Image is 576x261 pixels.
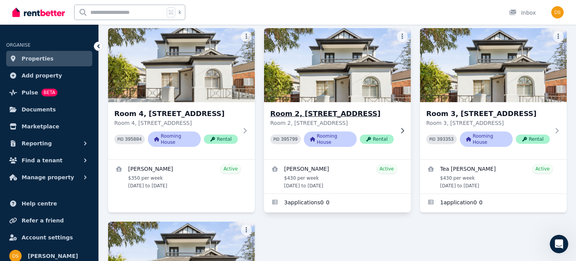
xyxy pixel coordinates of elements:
[6,153,92,168] button: Find a tenant
[37,10,96,17] p: The team can also help
[6,68,92,83] a: Add property
[22,199,57,208] span: Help centre
[6,230,92,245] a: Account settings
[34,79,142,102] div: couldnt answer your last question re [PERSON_NAME] st leichhardt. We got a no grounds termination...
[114,119,238,127] p: Room 4, [STREET_ADDRESS]
[22,105,56,114] span: Documents
[108,28,255,159] a: Room 4, 276A King StRoom 4, [STREET_ADDRESS]Room 4, [STREET_ADDRESS]PID 395804Rooming HouseRental
[420,194,567,212] a: Applications for Room 3, 276A King St
[6,158,148,210] div: The RentBetter Team says…
[241,31,252,42] button: More options
[6,113,127,152] div: Thanks for letting me know. Have you got a pipeline of new places or are you looking for new oppo...
[28,75,148,107] div: couldnt answer your last question re [PERSON_NAME] st leichhardt. We got a no grounds termination...
[429,137,435,141] small: PID
[6,196,92,211] a: Help centre
[261,26,415,104] img: Room 2, 276A King St
[12,117,120,147] div: Thanks for letting me know. Have you got a pipeline of new places or are you looking for new oppo...
[6,52,148,75] div: Jeremy says…
[6,18,148,29] div: [DATE]
[22,233,73,242] span: Account settings
[437,137,454,142] code: 393353
[426,119,550,127] p: Room 3, [STREET_ADDRESS]
[22,88,38,97] span: Pulse
[397,31,408,42] button: More options
[420,28,567,102] img: Room 3, 276A King St
[426,108,550,119] h3: Room 3, [STREET_ADDRESS]
[5,3,20,18] button: go back
[91,181,102,192] span: Amazing
[7,186,148,199] textarea: Message…
[553,31,564,42] button: More options
[6,102,92,117] a: Documents
[121,3,136,18] button: Home
[14,167,106,176] div: Rate your conversation
[108,28,255,102] img: Room 4, 276A King St
[420,160,567,194] a: View details for Tea Cozzuol-Kelly
[22,122,59,131] span: Marketplace
[6,52,61,69] div: You're welcome
[460,131,513,147] span: Rooming House
[55,181,66,192] span: OK
[73,181,84,192] span: Great
[551,6,564,19] img: Don Siyambalapitiya
[270,119,394,127] p: Room 2, [STREET_ADDRESS]
[22,216,64,225] span: Refer a friend
[49,202,55,208] button: Start recording
[12,7,65,18] img: RentBetter
[24,202,30,208] button: Gif picker
[76,33,142,41] div: Thanks [PERSON_NAME]
[22,173,74,182] span: Manage property
[22,54,54,63] span: Properties
[22,156,63,165] span: Find a tenant
[37,181,47,192] span: Bad
[108,160,255,194] a: View details for Isha Choudhary
[19,181,29,192] span: Terrible
[281,137,298,142] code: 395799
[12,202,18,208] button: Emoji picker
[6,119,92,134] a: Marketplace
[420,28,567,159] a: Room 3, 276A King StRoom 3, [STREET_ADDRESS]Room 3, [STREET_ADDRESS]PID 393353Rooming HouseRental
[264,28,411,159] a: Room 2, 276A King StRoom 2, [STREET_ADDRESS]Room 2, [STREET_ADDRESS]PID 395799Rooming HouseRental
[41,89,58,96] span: BETA
[6,85,92,100] a: PulseBETA
[114,108,238,119] h3: Room 4, [STREET_ADDRESS]
[6,51,92,66] a: Properties
[516,135,550,144] span: Rental
[204,135,238,144] span: Rental
[28,251,78,261] span: [PERSON_NAME]
[6,42,30,48] span: ORGANISE
[148,131,201,147] span: Rooming House
[304,131,357,147] span: Rooming House
[360,135,394,144] span: Rental
[264,160,411,194] a: View details for Daniel Frederick Clarke
[6,113,148,158] div: Jeremy says…
[6,136,92,151] button: Reporting
[22,4,34,17] img: Profile image for The RentBetter Team
[550,235,568,253] iframe: Intercom live chat
[136,3,149,17] div: Close
[273,137,280,141] small: PID
[22,139,52,148] span: Reporting
[6,29,148,52] div: Don says…
[264,194,411,212] a: Applications for Room 2, 276A King St
[178,9,181,15] span: k
[6,75,148,113] div: Don says…
[132,199,145,211] button: Send a message…
[37,4,102,10] h1: The RentBetter Team
[117,137,124,141] small: PID
[12,56,54,64] div: You're welcome
[6,213,92,228] a: Refer a friend
[22,71,62,80] span: Add property
[37,202,43,208] button: Upload attachment
[125,137,142,142] code: 395804
[509,9,536,17] div: Inbox
[270,108,394,119] h3: Room 2, [STREET_ADDRESS]
[70,29,148,45] div: Thanks [PERSON_NAME]
[6,170,92,185] button: Manage property
[241,225,252,236] button: More options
